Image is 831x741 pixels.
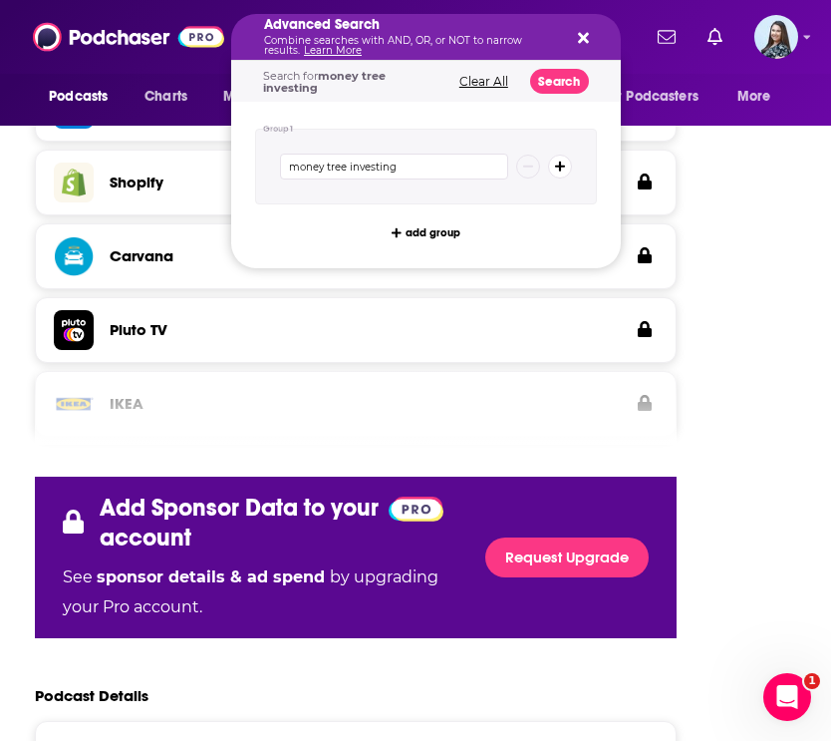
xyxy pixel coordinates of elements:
a: Learn More [304,44,362,57]
button: add group [386,220,466,244]
h3: Shopify [110,173,163,191]
h2: Podcast Details [35,686,148,705]
a: Show notifications dropdown [699,20,730,54]
button: Clear All [453,75,514,89]
button: open menu [35,78,134,116]
button: open menu [209,78,320,116]
span: For Podcasters [603,83,698,111]
input: Type a keyword or phrase... [280,154,508,180]
span: 1 [804,673,820,689]
a: Request Upgrade [485,538,649,577]
img: Podchaser Pro [389,497,443,522]
h4: Group 1 [263,125,294,134]
span: Monitoring [223,83,294,111]
span: Logged in as brookefortierpr [754,15,798,59]
span: Search for [263,69,386,95]
button: Search [530,69,589,94]
div: Search podcasts, credits, & more... [250,14,640,60]
h5: Advanced Search [264,18,556,32]
span: money tree investing [263,69,386,95]
a: Show notifications dropdown [650,20,684,54]
p: Add Sponsor Data to your [100,493,379,523]
span: Podcasts [49,83,108,111]
img: Carvana logo [54,236,94,276]
p: See by upgrading your Pro account. [63,562,461,622]
img: Pluto TV logo [54,310,94,350]
h3: Carvana [110,246,173,265]
a: Pro website [389,493,443,523]
button: open menu [590,78,727,116]
button: open menu [723,78,796,116]
h3: Pluto TV [110,320,167,339]
a: Charts [132,78,199,116]
p: account [100,523,191,553]
img: User Profile [754,15,798,59]
span: More [737,83,771,111]
span: add group [406,227,460,238]
span: Charts [144,83,187,111]
img: Shopify logo [54,163,94,202]
img: Podchaser - Follow, Share and Rate Podcasts [33,18,224,56]
button: Show profile menu [754,15,798,59]
span: sponsor details & ad spend [97,567,330,586]
p: Combine searches with AND, OR, or NOT to narrow results. [264,36,556,56]
iframe: Intercom live chat [763,673,811,721]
